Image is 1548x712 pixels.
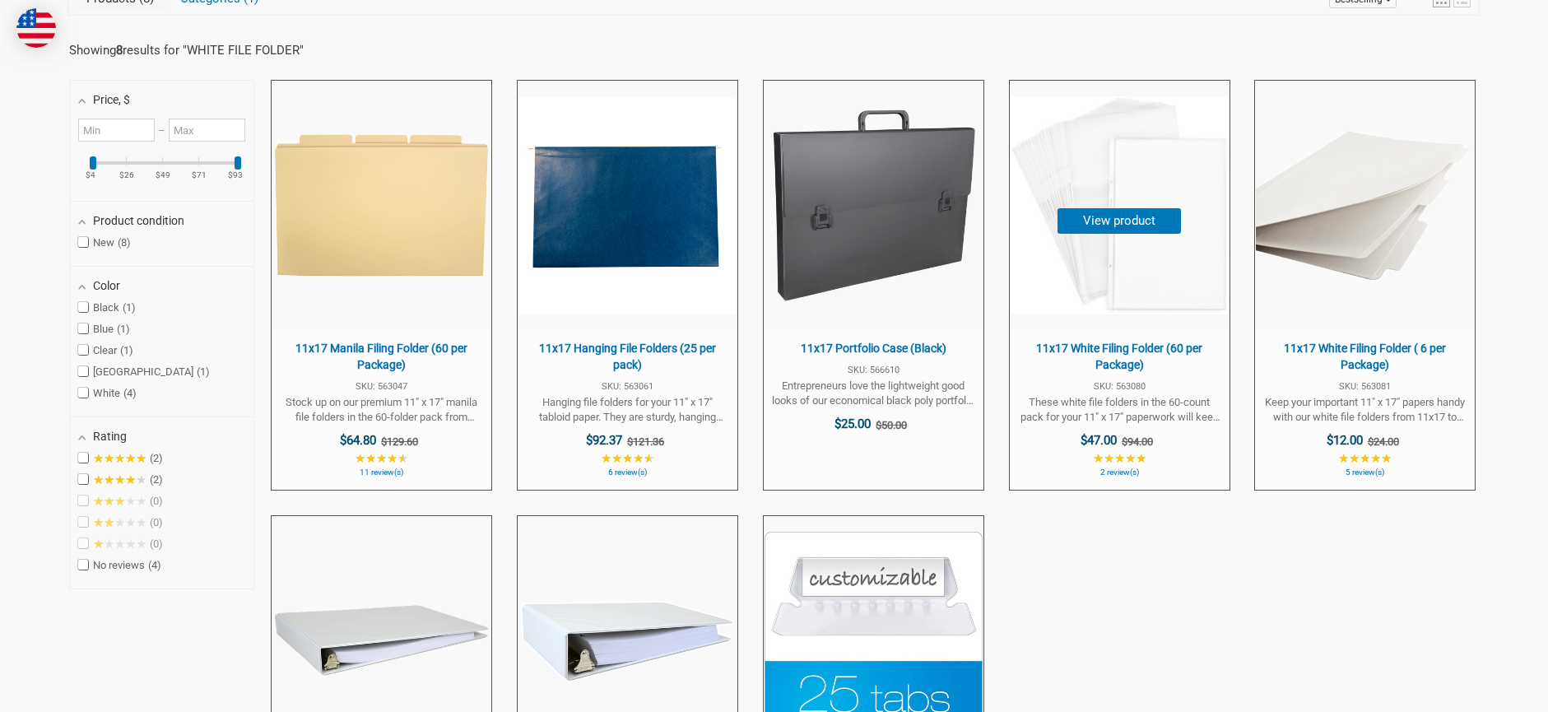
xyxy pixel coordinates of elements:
[150,516,163,528] span: 0
[601,452,654,465] span: ★★★★★
[109,171,144,179] ins: $26
[526,468,729,477] span: 6 review(s)
[526,382,729,391] span: SKU: 563061
[1081,433,1117,448] span: $47.00
[117,323,130,335] span: 1
[1010,81,1230,490] a: 11x17 White Filing Folder (60 per Package)
[1018,468,1221,477] span: 2 review(s)
[280,341,483,373] span: 11x17 Manila Filing Folder (60 per Package)
[772,365,975,375] span: SKU: 566610
[340,433,376,448] span: $64.80
[1011,96,1229,314] img: 11x17 White Filing Folder (60 per Package)
[1093,452,1146,465] span: ★★★★★
[93,214,184,227] span: Product condition
[120,344,133,356] span: 1
[116,43,123,58] b: 8
[1018,382,1221,391] span: SKU: 563080
[78,236,131,249] span: New
[772,379,975,408] span: Entrepreneurs love the lightweight good looks of our economical black poly portfolio case with a ...
[93,430,127,443] span: Rating
[1368,435,1399,448] span: $24.00
[218,171,253,179] ins: $93
[78,344,133,357] span: Clear
[93,452,146,465] span: ★★★★★
[150,537,163,550] span: 0
[1327,433,1363,448] span: $12.00
[1338,452,1392,465] span: ★★★★★
[1263,382,1467,391] span: SKU: 563081
[381,435,418,448] span: $129.60
[1122,435,1153,448] span: $94.00
[280,395,483,425] span: Stock up on our premium 11" x 17" manila file folders in the 60-folder pack from 11x17. These are...
[93,279,120,292] span: Color
[1058,208,1181,234] button: View product
[150,452,163,464] span: 2
[526,395,729,425] span: Hanging file folders for your 11" x 17" tabloid paper. They are sturdy, hanging folders by [PERSO...
[16,8,56,48] img: duty and tax information for United States
[78,559,161,572] span: No reviews
[280,382,483,391] span: SKU: 563047
[834,416,871,431] span: $25.00
[772,341,975,357] span: 11x17 Portfolio Case (Black)
[123,301,136,314] span: 1
[187,43,300,58] a: WHITE FILE FOLDER
[118,236,131,249] span: 8
[518,81,737,490] a: 11x17 Hanging File Folders (25 per pack)
[78,323,130,336] span: Blue
[627,435,664,448] span: $121.36
[1263,341,1467,373] span: 11x17 White Filing Folder ( 6 per Package)
[93,473,146,486] span: ★★★★★
[197,365,210,378] span: 1
[148,559,161,571] span: 4
[764,81,983,490] a: 11x17 Portfolio Case (Black)
[182,171,216,179] ins: $71
[526,341,729,373] span: 11x17 Hanging File Folders (25 per pack)
[1255,81,1475,490] a: 11x17 White Filing Folder ( 6 per Package)
[78,387,137,400] span: White
[1018,341,1221,373] span: 11x17 White Filing Folder (60 per Package)
[123,387,137,399] span: 4
[78,365,210,379] span: [GEOGRAPHIC_DATA]
[69,43,304,58] div: Showing results for " "
[155,124,168,137] span: –
[280,468,483,477] span: 11 review(s)
[78,301,136,314] span: Black
[73,171,108,179] ins: $4
[119,93,130,106] span: , $
[146,171,180,179] ins: $49
[93,495,146,508] span: ★★★★★
[1263,468,1467,477] span: 5 review(s)
[150,495,163,507] span: 0
[1263,395,1467,425] span: Keep your important 11" x 17" papers handy with our white file folders from 11x17 to organize you...
[169,119,245,142] input: Max
[1018,395,1221,425] span: These white file folders in the 60-count pack for your 11" x 17" paperwork will keep you organize...
[93,537,146,551] span: ★★★★★
[78,119,155,142] input: Min
[93,93,130,106] span: Price
[355,452,408,465] span: ★★★★★
[272,81,491,490] a: 11x17 Manila Filing Folder (60 per Package)
[586,433,622,448] span: $92.37
[93,516,146,529] span: ★★★★★
[876,419,907,431] span: $50.00
[150,473,163,486] span: 2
